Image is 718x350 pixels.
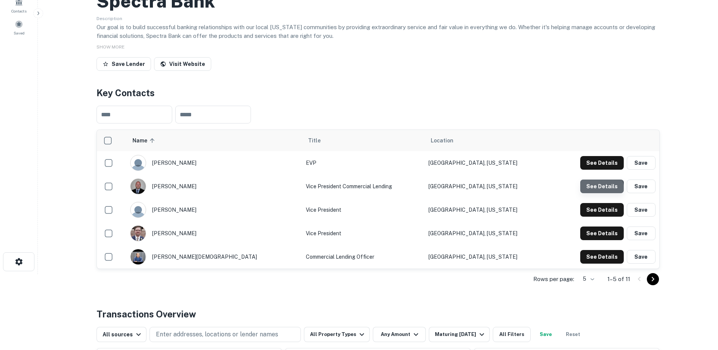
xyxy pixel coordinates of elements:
img: 1528800677168 [131,226,146,241]
td: Vice President [302,222,425,245]
p: Enter addresses, locations or lender names [156,330,278,339]
a: Visit Website [154,57,211,71]
span: Location [431,136,453,145]
span: Title [308,136,330,145]
div: [PERSON_NAME] [130,155,298,171]
p: 1–5 of 11 [607,275,630,284]
button: Go to next page [647,273,659,285]
td: [GEOGRAPHIC_DATA], [US_STATE] [425,198,551,222]
button: See Details [580,180,624,193]
th: Title [302,130,425,151]
div: [PERSON_NAME] [130,202,298,218]
button: Maturing [DATE] [429,327,490,342]
button: See Details [580,203,624,217]
th: Location [425,130,551,151]
button: Save [627,156,656,170]
img: 1536780983977 [131,179,146,194]
img: 9c8pery4andzj6ohjkjp54ma2 [131,202,146,217]
button: Save your search to get updates of matches that match your search criteria. [534,327,558,342]
button: Any Amount [373,327,426,342]
button: Save [627,227,656,240]
span: SHOW MORE [97,44,125,50]
img: 9c8pery4andzj6ohjkjp54ma2 [131,155,146,170]
td: Vice President Commercial Lending [302,175,425,198]
button: See Details [580,227,624,240]
span: Contacts [11,8,26,14]
div: Maturing [DATE] [435,330,486,339]
div: 5 [577,273,595,284]
p: Our goal is to build successful banking relationships with our local [US_STATE] communities by pr... [97,23,660,41]
span: Description [97,16,122,21]
button: All sources [97,327,146,342]
button: Save [627,180,656,193]
td: [GEOGRAPHIC_DATA], [US_STATE] [425,175,551,198]
button: All Filters [493,327,531,342]
td: [GEOGRAPHIC_DATA], [US_STATE] [425,245,551,269]
p: Rows per page: [533,275,574,284]
button: Reset [561,327,585,342]
div: [PERSON_NAME] [130,225,298,241]
button: Save Lender [97,57,151,71]
a: Saved [2,17,36,37]
div: scrollable content [97,130,659,269]
td: Vice President [302,198,425,222]
td: EVP [302,151,425,175]
td: [GEOGRAPHIC_DATA], [US_STATE] [425,222,551,245]
button: Save [627,250,656,264]
h4: Key Contacts [97,86,660,100]
h4: Transactions Overview [97,307,196,321]
button: Enter addresses, locations or lender names [150,327,301,342]
span: Saved [14,30,25,36]
span: Name [132,136,157,145]
button: All Property Types [304,327,370,342]
img: 1639439385143 [131,249,146,264]
iframe: Chat Widget [680,289,718,326]
button: See Details [580,250,624,264]
div: [PERSON_NAME] [130,178,298,194]
td: Commercial Lending Officer [302,245,425,269]
th: Name [126,130,302,151]
div: [PERSON_NAME][DEMOGRAPHIC_DATA] [130,249,298,265]
td: [GEOGRAPHIC_DATA], [US_STATE] [425,151,551,175]
div: All sources [103,330,143,339]
button: Save [627,203,656,217]
button: See Details [580,156,624,170]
